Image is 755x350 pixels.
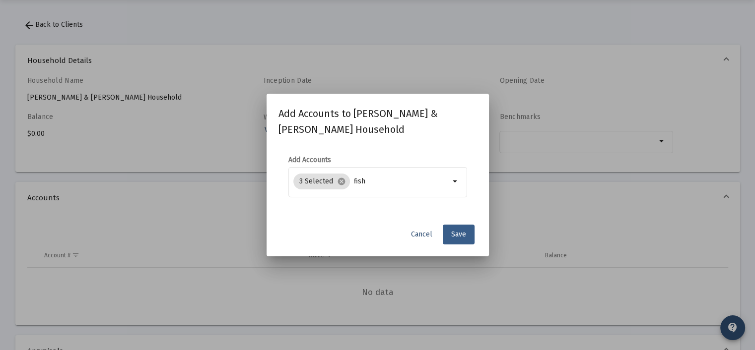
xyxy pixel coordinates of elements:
h2: Add Accounts to [PERSON_NAME] & [PERSON_NAME] Household [278,106,477,137]
span: Save [451,230,466,238]
label: Add Accounts [288,156,331,164]
span: Cancel [411,230,432,238]
button: Save [443,225,475,244]
mat-icon: arrow_drop_down [450,175,462,187]
button: Cancel [403,225,440,244]
input: Select accounts [354,177,450,185]
mat-icon: cancel [337,177,346,186]
mat-chip-list: Selection [293,172,450,191]
mat-chip: 3 Selected [293,174,350,189]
